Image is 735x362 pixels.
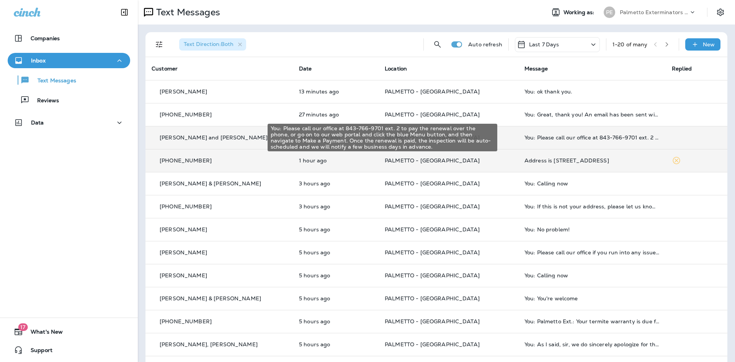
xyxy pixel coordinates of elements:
div: You: Calling now [524,180,660,187]
span: Support [23,347,52,356]
div: 1 - 20 of many [612,41,648,48]
p: Text Messages [30,77,76,85]
div: You: Please call our office at 843-766-9701 ext. 2 to pay the renewal over the phone, or go on to... [524,134,660,141]
p: [PERSON_NAME] & [PERSON_NAME] [160,295,261,301]
p: [PHONE_NUMBER] [160,318,212,324]
p: Aug 13, 2025 10:51 AM [299,341,372,347]
p: [PERSON_NAME] and [PERSON_NAME] [160,134,268,141]
p: [PERSON_NAME] [160,226,207,233]
button: Search Messages [430,37,445,52]
p: [PERSON_NAME] [160,272,207,278]
div: You: Great, thank you! An email has been sent with a copy of the renewal notice. [524,111,660,118]
div: You: Palmetto Ext.: Your termite warranty is due for renewal. Visit customer.entomobrands.com to ... [524,318,660,324]
p: Data [31,120,44,126]
span: PALMETTO - [GEOGRAPHIC_DATA] [385,203,480,210]
button: Companies [8,31,130,46]
button: Filters [152,37,167,52]
span: What's New [23,329,63,338]
div: You: If this is not your address, please let us know and we will remove your phone number. [524,203,660,210]
p: New [703,41,715,48]
span: Date [299,65,312,72]
button: 17What's New [8,324,130,339]
p: [PHONE_NUMBER] [160,111,212,118]
div: You: You're welcome [524,295,660,301]
span: Message [524,65,548,72]
div: You: No problem! [524,226,660,233]
button: Settings [714,5,727,19]
div: You: ok thank you. [524,88,660,95]
p: Reviews [29,97,59,105]
button: Inbox [8,53,130,68]
p: [PHONE_NUMBER] [160,157,212,164]
span: PALMETTO - [GEOGRAPHIC_DATA] [385,272,480,279]
div: Address is 2585 Seabrook Island Road; Seabrook Island [524,157,660,164]
button: Reviews [8,92,130,108]
p: Aug 13, 2025 04:12 PM [299,88,372,95]
span: Customer [152,65,178,72]
p: Aug 13, 2025 02:37 PM [299,157,372,164]
span: PALMETTO - [GEOGRAPHIC_DATA] [385,157,480,164]
p: [PERSON_NAME] & [PERSON_NAME] [160,180,261,187]
span: PALMETTO - [GEOGRAPHIC_DATA] [385,88,480,95]
div: You: As I said, sir, we do sincerely apologize for the increase; we have no authority to alter it... [524,341,660,347]
span: PALMETTO - [GEOGRAPHIC_DATA] [385,226,480,233]
div: You: Please call our office if you run into any issues, and we will be happy to walk you through ... [524,249,660,256]
p: Aug 13, 2025 12:43 PM [299,180,372,187]
button: Collapse Sidebar [114,5,135,20]
span: 17 [18,323,28,331]
span: PALMETTO - [GEOGRAPHIC_DATA] [385,111,480,118]
div: You: Please call our office at 843-766-9701 ext. 2 to pay the renewal over the phone, or go on to... [268,124,497,151]
span: PALMETTO - [GEOGRAPHIC_DATA] [385,318,480,325]
span: Working as: [563,9,596,16]
button: Data [8,115,130,130]
p: Auto refresh [468,41,502,48]
p: Companies [31,35,60,41]
p: [PERSON_NAME], [PERSON_NAME] [160,341,258,347]
p: Aug 13, 2025 10:53 AM [299,272,372,278]
span: Text Direction : Both [184,41,234,48]
span: PALMETTO - [GEOGRAPHIC_DATA] [385,341,480,348]
span: PALMETTO - [GEOGRAPHIC_DATA] [385,180,480,187]
p: Inbox [31,57,46,64]
span: Replied [672,65,692,72]
p: Aug 13, 2025 12:41 PM [299,203,372,210]
div: Text Direction:Both [179,38,246,51]
div: You: Calling now [524,272,660,278]
p: Palmetto Exterminators LLC [620,9,689,15]
p: Text Messages [153,7,220,18]
p: Aug 13, 2025 10:53 AM [299,249,372,256]
p: Aug 13, 2025 10:52 AM [299,295,372,301]
p: Last 7 Days [529,41,559,48]
span: Location [385,65,407,72]
p: [PERSON_NAME] [160,249,207,256]
button: Support [8,342,130,358]
p: [PERSON_NAME] [160,88,207,95]
p: Aug 13, 2025 10:56 AM [299,226,372,233]
span: PALMETTO - [GEOGRAPHIC_DATA] [385,249,480,256]
button: Text Messages [8,72,130,88]
p: Aug 13, 2025 03:57 PM [299,111,372,118]
span: PALMETTO - [GEOGRAPHIC_DATA] [385,295,480,302]
p: [PHONE_NUMBER] [160,203,212,210]
p: Aug 13, 2025 10:52 AM [299,318,372,324]
div: PE [604,7,615,18]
